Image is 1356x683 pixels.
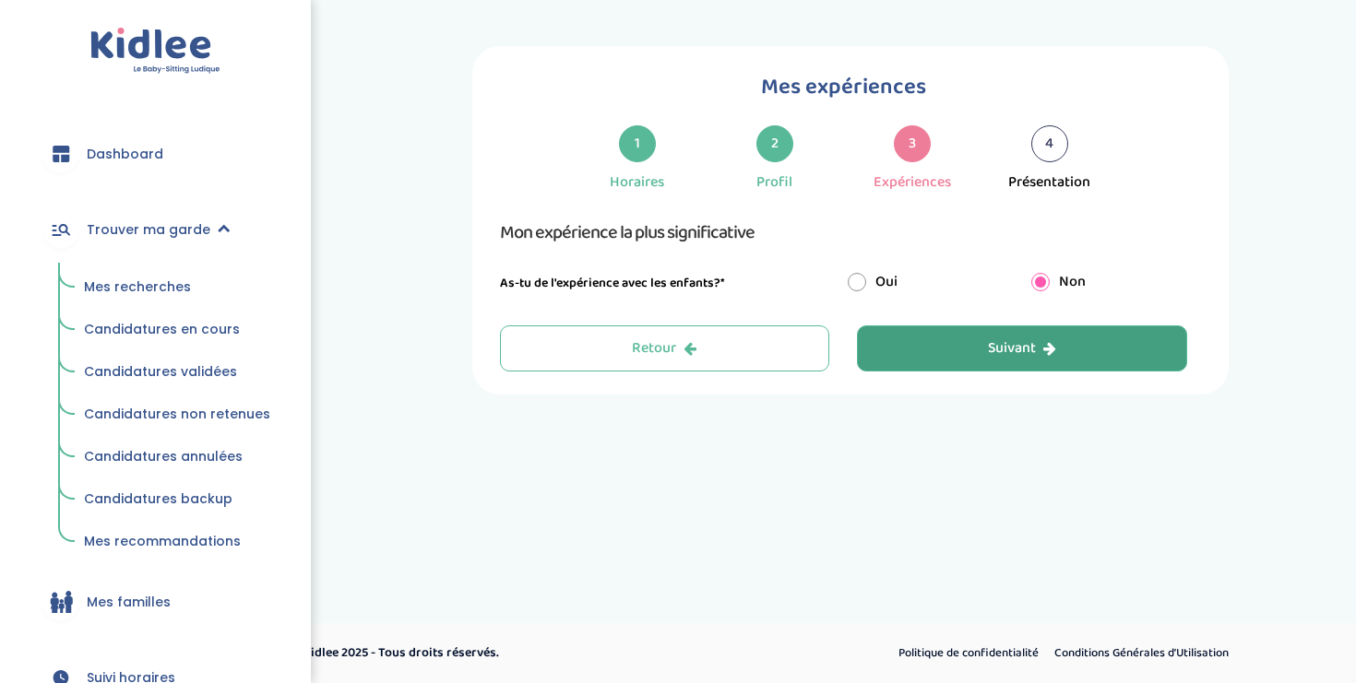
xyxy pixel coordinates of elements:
[500,69,1187,105] h1: Mes expériences
[1008,171,1090,194] div: Présentation
[756,125,793,162] div: 2
[87,145,163,164] span: Dashboard
[834,271,1017,293] div: Oui
[71,355,283,390] a: Candidatures validées
[610,171,664,194] div: Horaires
[500,274,725,293] label: As-tu de l'expérience avec les enfants?*
[84,405,270,423] span: Candidatures non retenues
[84,277,191,296] span: Mes recherches
[87,593,171,612] span: Mes familles
[894,125,931,162] div: 3
[874,171,951,194] div: Expériences
[71,270,283,305] a: Mes recherches
[71,524,283,559] a: Mes recommandations
[84,362,237,381] span: Candidatures validées
[71,397,283,432] a: Candidatures non retenues
[84,489,232,508] span: Candidatures backup
[988,338,1056,359] div: Suivant
[28,196,283,263] a: Trouver ma garde
[84,447,243,465] span: Candidatures annulées
[84,320,240,338] span: Candidatures en cours
[619,125,656,162] div: 1
[1017,271,1201,293] div: Non
[892,642,1045,665] a: Politique de confidentialité
[500,325,830,371] button: Retour
[632,338,696,359] div: Retour
[1048,642,1235,665] a: Conditions Générales d’Utilisation
[756,171,792,194] div: Profil
[84,532,241,550] span: Mes recommandations
[90,28,220,75] img: logo.svg
[28,121,283,187] a: Dashboard
[857,325,1187,371] button: Suivant
[1031,125,1068,162] div: 4
[500,218,755,247] span: Mon expérience la plus significative
[87,220,210,240] span: Trouver ma garde
[291,643,756,663] p: © Kidlee 2025 - Tous droits réservés.
[71,440,283,475] a: Candidatures annulées
[71,482,283,517] a: Candidatures backup
[71,312,283,347] a: Candidatures en cours
[28,569,283,635] a: Mes familles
